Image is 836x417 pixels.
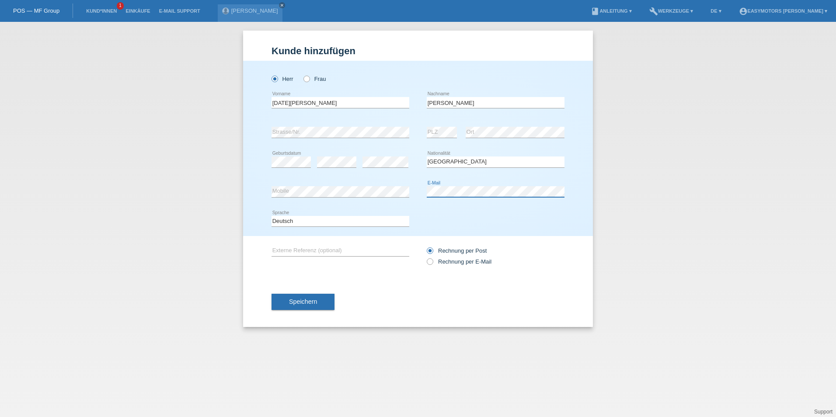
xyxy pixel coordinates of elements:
i: close [280,3,284,7]
a: close [279,2,285,8]
i: build [649,7,658,16]
label: Rechnung per E-Mail [427,258,491,265]
a: account_circleEasymotors [PERSON_NAME] ▾ [735,8,832,14]
h1: Kunde hinzufügen [272,45,564,56]
a: E-Mail Support [155,8,205,14]
a: Kund*innen [82,8,121,14]
a: POS — MF Group [13,7,59,14]
label: Frau [303,76,326,82]
button: Speichern [272,294,334,310]
a: DE ▾ [706,8,725,14]
input: Rechnung per E-Mail [427,258,432,269]
a: bookAnleitung ▾ [586,8,636,14]
i: account_circle [739,7,748,16]
label: Rechnung per Post [427,247,487,254]
a: Einkäufe [121,8,154,14]
input: Frau [303,76,309,81]
label: Herr [272,76,293,82]
a: [PERSON_NAME] [231,7,278,14]
a: buildWerkzeuge ▾ [645,8,698,14]
input: Rechnung per Post [427,247,432,258]
span: 1 [117,2,124,10]
a: Support [814,409,833,415]
span: Speichern [289,298,317,305]
input: Herr [272,76,277,81]
i: book [591,7,599,16]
